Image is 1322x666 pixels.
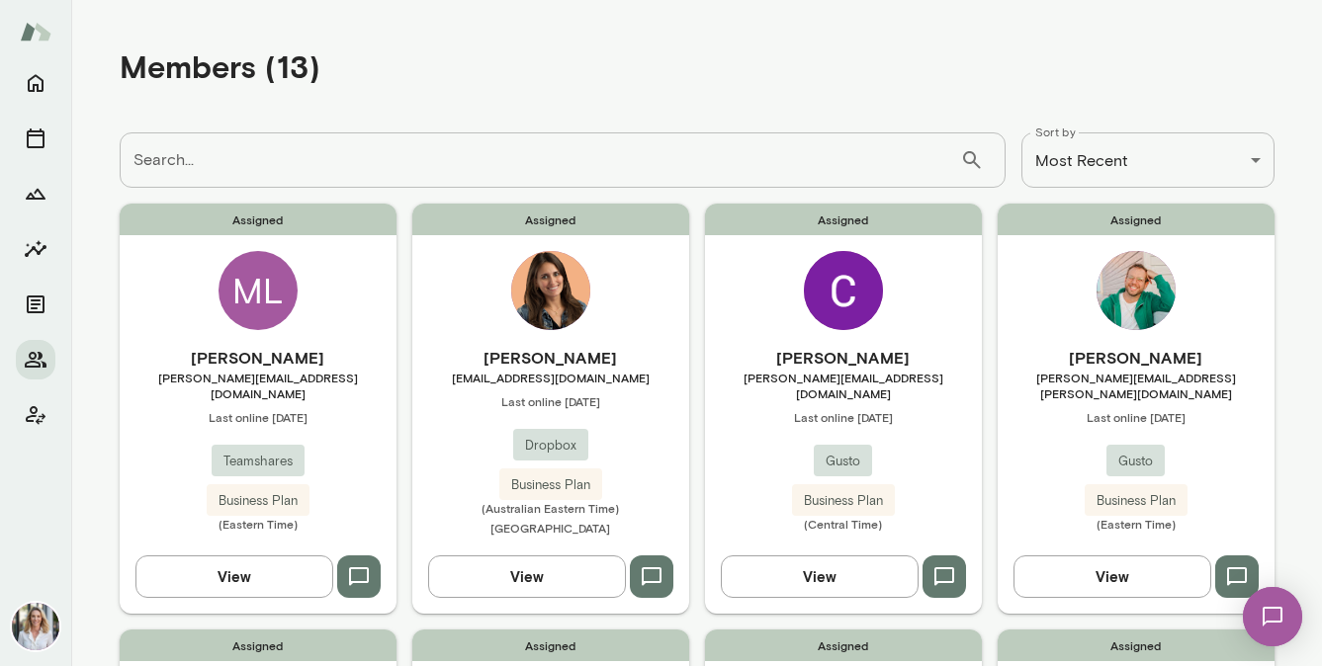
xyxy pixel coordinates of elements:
[16,174,55,213] button: Growth Plan
[412,370,689,385] span: [EMAIL_ADDRESS][DOMAIN_NAME]
[705,409,982,425] span: Last online [DATE]
[120,409,397,425] span: Last online [DATE]
[513,436,588,456] span: Dropbox
[705,370,982,401] span: [PERSON_NAME][EMAIL_ADDRESS][DOMAIN_NAME]
[219,251,298,330] div: ML
[412,204,689,235] span: Assigned
[16,285,55,324] button: Documents
[1021,132,1275,188] div: Most Recent
[499,475,602,495] span: Business Plan
[1106,452,1165,471] span: Gusto
[721,555,919,597] button: View
[705,629,982,661] span: Assigned
[412,500,689,516] span: (Australian Eastern Time)
[804,251,883,330] img: Cynthia Garda
[998,346,1275,370] h6: [PERSON_NAME]
[998,629,1275,661] span: Assigned
[16,395,55,435] button: Client app
[412,393,689,409] span: Last online [DATE]
[120,629,397,661] span: Assigned
[120,47,320,85] h4: Members (13)
[998,516,1275,532] span: (Eastern Time)
[814,452,872,471] span: Gusto
[212,452,305,471] span: Teamshares
[412,629,689,661] span: Assigned
[16,340,55,379] button: Members
[16,119,55,158] button: Sessions
[135,555,333,597] button: View
[20,13,51,50] img: Mento
[120,370,397,401] span: [PERSON_NAME][EMAIL_ADDRESS][DOMAIN_NAME]
[998,409,1275,425] span: Last online [DATE]
[1085,491,1188,511] span: Business Plan
[412,346,689,370] h6: [PERSON_NAME]
[705,346,982,370] h6: [PERSON_NAME]
[120,204,397,235] span: Assigned
[120,346,397,370] h6: [PERSON_NAME]
[511,251,590,330] img: Bruna Diehl
[428,555,626,597] button: View
[705,204,982,235] span: Assigned
[1014,555,1211,597] button: View
[120,516,397,532] span: (Eastern Time)
[12,603,59,650] img: Jennifer Palazzo
[16,63,55,103] button: Home
[792,491,895,511] span: Business Plan
[1097,251,1176,330] img: David De Rosa
[16,229,55,269] button: Insights
[207,491,309,511] span: Business Plan
[1035,124,1076,140] label: Sort by
[998,370,1275,401] span: [PERSON_NAME][EMAIL_ADDRESS][PERSON_NAME][DOMAIN_NAME]
[490,521,610,535] span: [GEOGRAPHIC_DATA]
[998,204,1275,235] span: Assigned
[705,516,982,532] span: (Central Time)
